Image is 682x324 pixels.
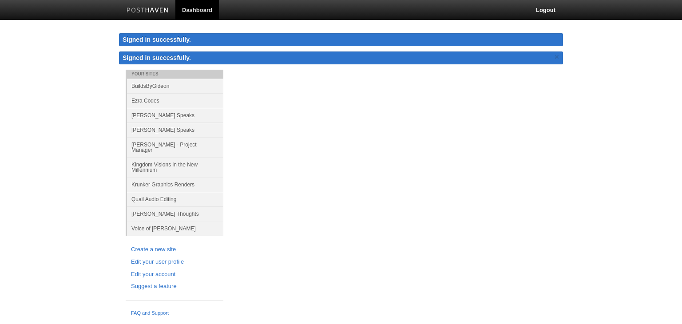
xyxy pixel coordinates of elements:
a: [PERSON_NAME] Thoughts [127,206,223,221]
a: Edit your account [131,270,218,279]
a: Kingdom Visions in the New Millennium [127,157,223,177]
a: Edit your user profile [131,257,218,267]
div: Signed in successfully. [119,33,563,46]
a: Create a new site [131,245,218,254]
span: Signed in successfully. [123,54,191,61]
a: Quail Audio Editing [127,192,223,206]
a: Suggest a feature [131,282,218,291]
a: Voice of [PERSON_NAME] [127,221,223,236]
a: Krunker Graphics Renders [127,177,223,192]
a: [PERSON_NAME] - Project Manager [127,137,223,157]
img: Posthaven-bar [127,8,169,14]
a: × [553,51,561,63]
a: [PERSON_NAME] Speaks [127,122,223,137]
li: Your Sites [126,70,223,79]
a: [PERSON_NAME] Speaks [127,108,223,122]
a: BuildsByGideon [127,79,223,93]
a: FAQ and Support [131,309,218,317]
a: Ezra Codes [127,93,223,108]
